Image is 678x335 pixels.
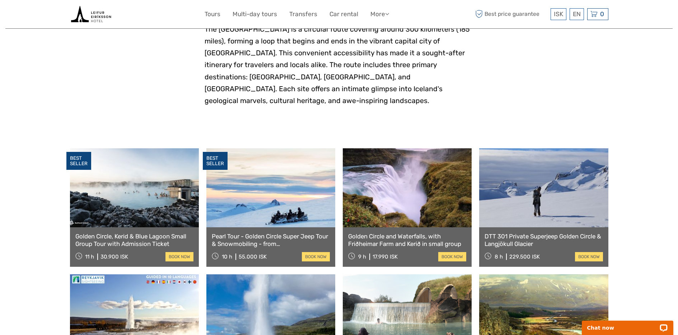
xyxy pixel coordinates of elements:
[370,9,389,19] a: More
[85,253,94,260] span: 11 h
[348,233,466,247] a: Golden Circle and Waterfalls, with Friðheimar Farm and Kerið in small group
[239,253,267,260] div: 55.000 ISK
[438,252,466,261] a: book now
[70,5,112,23] img: Book tours and activities with live availability from the tour operators in Iceland that we have ...
[554,10,563,18] span: ISK
[66,152,91,170] div: BEST SELLER
[570,8,584,20] div: EN
[212,233,330,247] a: Pearl Tour - Golden Circle Super Jeep Tour & Snowmobiling - from [GEOGRAPHIC_DATA]
[495,253,503,260] span: 8 h
[373,253,398,260] div: 17.990 ISK
[575,252,603,261] a: book now
[509,253,540,260] div: 229.500 ISK
[302,252,330,261] a: book now
[75,233,193,247] a: Golden Circle, Kerid & Blue Lagoon Small Group Tour with Admission Ticket
[289,9,317,19] a: Transfers
[329,9,358,19] a: Car rental
[203,152,228,170] div: BEST SELLER
[233,9,277,19] a: Multi-day tours
[165,252,193,261] a: book now
[474,8,549,20] span: Best price guarantee
[485,233,603,247] a: DTT 301 Private Superjeep Golden Circle & Langjökull Glacier
[358,253,366,260] span: 9 h
[599,10,605,18] span: 0
[577,312,678,335] iframe: LiveChat chat widget
[205,9,220,19] a: Tours
[100,253,128,260] div: 30.900 ISK
[222,253,232,260] span: 10 h
[205,25,470,105] span: The [GEOGRAPHIC_DATA] is a circular route covering around 300 kilometers (185 miles), forming a l...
